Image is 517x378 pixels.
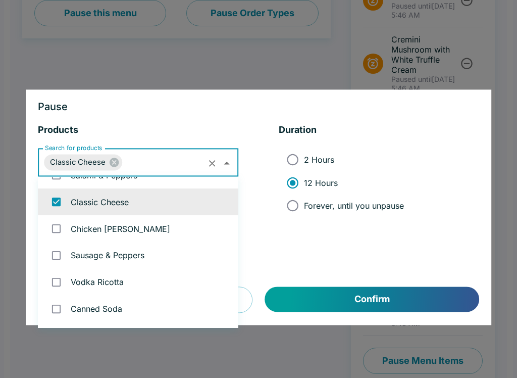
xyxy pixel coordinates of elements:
[45,144,102,153] label: Search for products
[304,155,334,165] span: 2 Hours
[304,178,338,188] span: 12 Hours
[44,155,122,171] div: Classic Cheese
[265,287,479,312] button: Confirm
[219,156,235,171] button: Close
[44,157,112,168] span: Classic Cheese
[38,188,238,215] li: Classic Cheese
[304,201,404,211] span: Forever, until you unpause
[38,102,479,112] h3: Pause
[38,322,238,349] li: Bottled Water
[204,156,220,171] button: Clear
[279,124,479,136] h5: Duration
[38,215,238,242] li: Chicken [PERSON_NAME]
[38,296,238,322] li: Canned Soda
[38,242,238,269] li: Sausage & Peppers
[38,269,238,296] li: Vodka Ricotta
[38,124,238,136] h5: Products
